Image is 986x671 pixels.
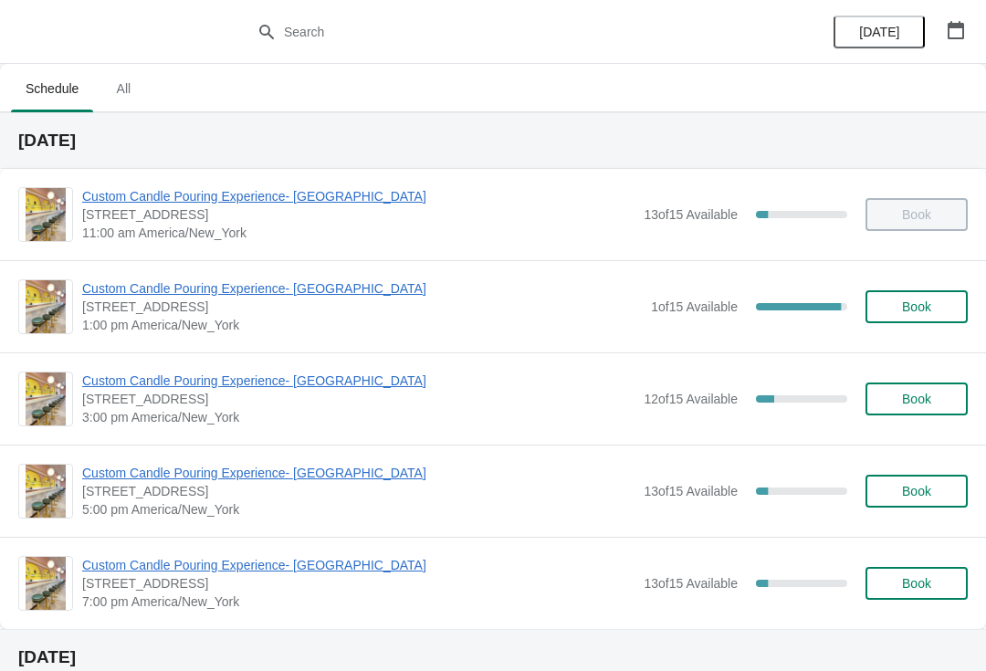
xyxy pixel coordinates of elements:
span: Schedule [11,72,93,105]
span: Custom Candle Pouring Experience- [GEOGRAPHIC_DATA] [82,556,635,574]
button: [DATE] [834,16,925,48]
span: [STREET_ADDRESS] [82,390,635,408]
span: Book [902,576,931,591]
h2: [DATE] [18,131,968,150]
span: 1 of 15 Available [651,299,738,314]
span: 3:00 pm America/New_York [82,408,635,426]
button: Book [865,290,968,323]
span: All [100,72,146,105]
span: [STREET_ADDRESS] [82,482,635,500]
span: [DATE] [859,25,899,39]
span: 13 of 15 Available [644,576,738,591]
input: Search [283,16,739,48]
h2: [DATE] [18,648,968,666]
img: Custom Candle Pouring Experience- Delray Beach | 415 East Atlantic Avenue, Delray Beach, FL, USA ... [26,188,66,241]
span: Book [902,484,931,498]
span: Custom Candle Pouring Experience- [GEOGRAPHIC_DATA] [82,187,635,205]
span: [STREET_ADDRESS] [82,298,642,316]
img: Custom Candle Pouring Experience- Delray Beach | 415 East Atlantic Avenue, Delray Beach, FL, USA ... [26,372,66,425]
span: [STREET_ADDRESS] [82,205,635,224]
span: 13 of 15 Available [644,207,738,222]
span: 7:00 pm America/New_York [82,592,635,611]
button: Book [865,567,968,600]
span: 13 of 15 Available [644,484,738,498]
span: 12 of 15 Available [644,392,738,406]
img: Custom Candle Pouring Experience- Delray Beach | 415 East Atlantic Avenue, Delray Beach, FL, USA ... [26,557,66,610]
span: 11:00 am America/New_York [82,224,635,242]
span: [STREET_ADDRESS] [82,574,635,592]
img: Custom Candle Pouring Experience- Delray Beach | 415 East Atlantic Avenue, Delray Beach, FL, USA ... [26,280,66,333]
span: 5:00 pm America/New_York [82,500,635,519]
span: 1:00 pm America/New_York [82,316,642,334]
span: Custom Candle Pouring Experience- [GEOGRAPHIC_DATA] [82,279,642,298]
button: Book [865,383,968,415]
img: Custom Candle Pouring Experience- Delray Beach | 415 East Atlantic Avenue, Delray Beach, FL, USA ... [26,465,66,518]
button: Book [865,475,968,508]
span: Book [902,392,931,406]
span: Book [902,299,931,314]
span: Custom Candle Pouring Experience- [GEOGRAPHIC_DATA] [82,464,635,482]
span: Custom Candle Pouring Experience- [GEOGRAPHIC_DATA] [82,372,635,390]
